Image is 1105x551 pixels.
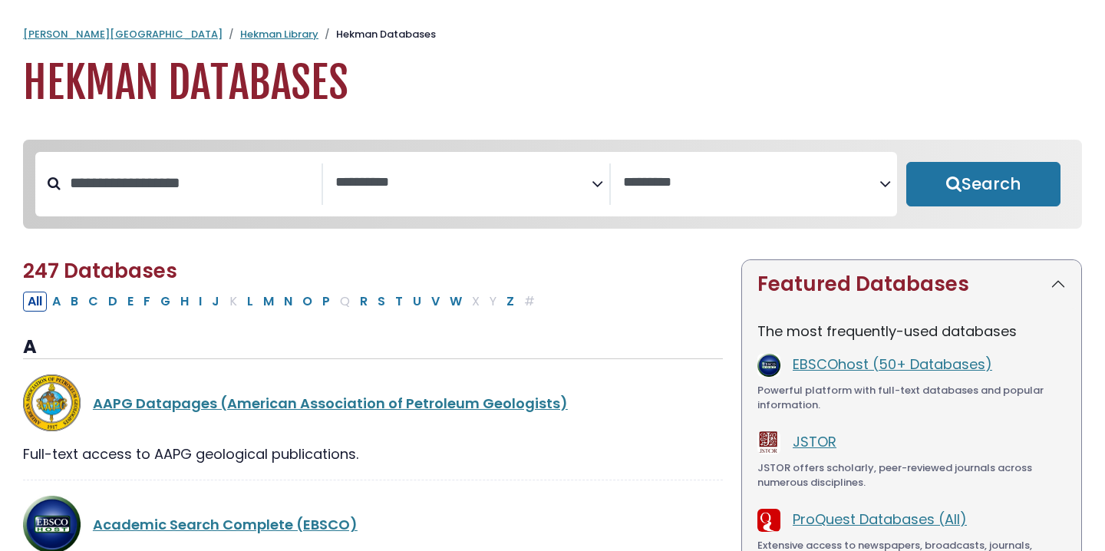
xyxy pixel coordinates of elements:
button: Filter Results T [391,292,407,312]
button: Filter Results O [298,292,317,312]
input: Search database by title or keyword [61,170,322,196]
h1: Hekman Databases [23,58,1082,109]
button: Filter Results H [176,292,193,312]
a: Hekman Library [240,27,318,41]
button: Filter Results S [373,292,390,312]
div: Alpha-list to filter by first letter of database name [23,291,541,310]
button: Filter Results A [48,292,65,312]
a: JSTOR [793,432,836,451]
button: Filter Results M [259,292,279,312]
button: Filter Results V [427,292,444,312]
button: Filter Results G [156,292,175,312]
button: Filter Results I [194,292,206,312]
a: Academic Search Complete (EBSCO) [93,515,358,534]
button: Featured Databases [742,260,1081,308]
button: Filter Results B [66,292,83,312]
button: Filter Results L [242,292,258,312]
h3: A [23,336,723,359]
a: AAPG Datapages (American Association of Petroleum Geologists) [93,394,568,413]
button: Filter Results P [318,292,335,312]
textarea: Search [335,175,592,191]
button: Filter Results D [104,292,122,312]
span: 247 Databases [23,257,177,285]
a: ProQuest Databases (All) [793,510,967,529]
button: Filter Results U [408,292,426,312]
button: Submit for Search Results [906,162,1060,206]
button: Filter Results W [445,292,467,312]
div: JSTOR offers scholarly, peer-reviewed journals across numerous disciplines. [757,460,1066,490]
button: Filter Results F [139,292,155,312]
div: Full-text access to AAPG geological publications. [23,444,723,464]
p: The most frequently-used databases [757,321,1066,341]
button: Filter Results J [207,292,224,312]
button: Filter Results R [355,292,372,312]
div: Powerful platform with full-text databases and popular information. [757,383,1066,413]
button: Filter Results Z [502,292,519,312]
button: Filter Results C [84,292,103,312]
button: Filter Results E [123,292,138,312]
a: [PERSON_NAME][GEOGRAPHIC_DATA] [23,27,223,41]
nav: Search filters [23,140,1082,229]
textarea: Search [623,175,879,191]
nav: breadcrumb [23,27,1082,42]
button: All [23,292,47,312]
li: Hekman Databases [318,27,436,42]
button: Filter Results N [279,292,297,312]
a: EBSCOhost (50+ Databases) [793,355,992,374]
